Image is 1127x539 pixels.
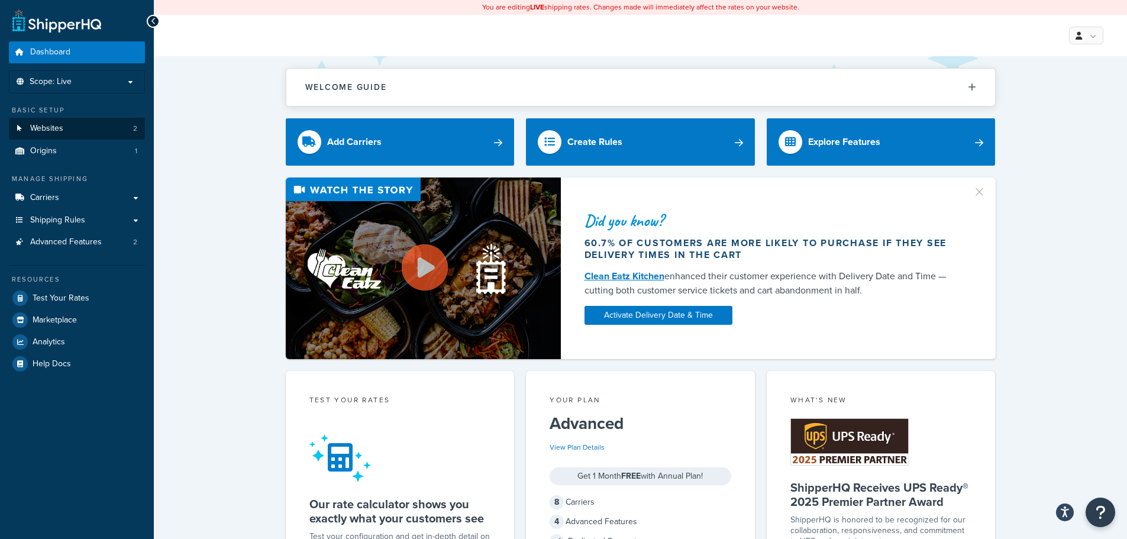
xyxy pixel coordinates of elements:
[33,359,71,369] span: Help Docs
[9,231,145,253] li: Advanced Features
[9,118,145,140] a: Websites2
[808,134,880,150] div: Explore Features
[9,118,145,140] li: Websites
[33,293,89,304] span: Test Your Rates
[9,275,145,285] div: Resources
[585,269,958,298] div: enhanced their customer experience with Delivery Date and Time — cutting both customer service ti...
[585,237,958,261] div: 60.7% of customers are more likely to purchase if they see delivery times in the cart
[30,146,57,156] span: Origins
[135,146,137,156] span: 1
[305,83,387,92] h2: Welcome Guide
[550,395,731,408] div: Your Plan
[9,140,145,162] li: Origins
[30,47,70,57] span: Dashboard
[309,395,491,408] div: Test your rates
[526,118,755,166] a: Create Rules
[790,395,972,408] div: What's New
[9,309,145,331] a: Marketplace
[9,174,145,184] div: Manage Shipping
[9,105,145,115] div: Basic Setup
[30,237,102,247] span: Advanced Features
[9,41,145,63] a: Dashboard
[9,209,145,231] a: Shipping Rules
[550,495,564,509] span: 8
[621,470,641,482] strong: FREE
[9,140,145,162] a: Origins1
[33,315,77,325] span: Marketplace
[309,497,491,525] h5: Our rate calculator shows you exactly what your customers see
[30,124,63,134] span: Websites
[585,269,664,283] a: Clean Eatz Kitchen
[1086,498,1115,527] button: Open Resource Center
[286,177,561,359] img: Video thumbnail
[133,124,137,134] span: 2
[9,231,145,253] a: Advanced Features2
[550,414,731,433] h5: Advanced
[30,193,59,203] span: Carriers
[30,77,72,87] span: Scope: Live
[767,118,996,166] a: Explore Features
[9,353,145,375] a: Help Docs
[9,187,145,209] a: Carriers
[585,212,958,229] div: Did you know?
[550,442,605,453] a: View Plan Details
[550,494,731,511] div: Carriers
[790,480,972,509] h5: ShipperHQ Receives UPS Ready® 2025 Premier Partner Award
[530,2,544,12] b: LIVE
[33,337,65,347] span: Analytics
[286,118,515,166] a: Add Carriers
[567,134,622,150] div: Create Rules
[133,237,137,247] span: 2
[286,69,995,106] button: Welcome Guide
[550,467,731,485] div: Get 1 Month with Annual Plan!
[550,515,564,529] span: 4
[30,215,85,225] span: Shipping Rules
[585,306,732,325] a: Activate Delivery Date & Time
[550,514,731,530] div: Advanced Features
[9,288,145,309] a: Test Your Rates
[327,134,382,150] div: Add Carriers
[9,331,145,353] a: Analytics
